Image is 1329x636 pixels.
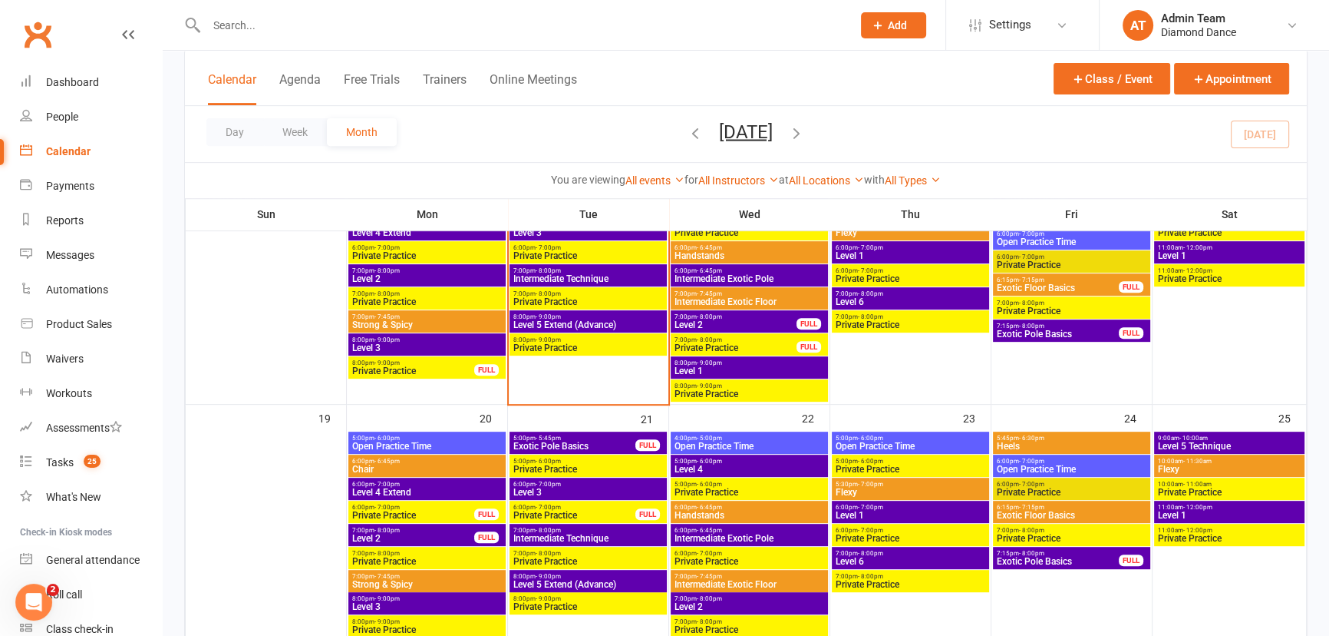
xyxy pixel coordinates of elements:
span: Level 6 [835,297,986,306]
div: 19 [318,405,346,430]
span: - 8:00pm [374,527,400,534]
a: Payments [20,169,162,204]
div: Tasks [46,456,74,469]
div: 24 [1124,405,1152,430]
a: Dashboard [20,65,162,100]
span: - 9:00pm [374,336,400,343]
div: FULL [474,532,499,543]
span: - 11:00am [1183,481,1212,488]
span: - 7:00pm [1019,458,1044,465]
span: 25 [84,455,101,468]
span: Intermediate Exotic Pole [674,274,825,283]
div: Calendar [46,145,91,157]
span: - 7:00pm [858,504,883,511]
span: Private Practice [513,251,664,260]
span: 6:15pm [996,277,1120,283]
span: Private Practice [835,274,986,283]
span: 6:00pm [674,267,825,274]
span: Private Practice [674,343,797,353]
span: Level 1 [835,251,986,260]
div: FULL [1119,327,1143,339]
div: FULL [1119,555,1143,566]
span: - 9:00pm [374,359,400,366]
span: Private Practice [996,306,1147,316]
span: 9:00am [1157,435,1301,442]
span: - 7:00pm [858,267,883,274]
a: All Instructors [698,174,779,187]
iframe: Intercom live chat [15,584,52,621]
span: Private Practice [1157,534,1301,543]
span: Strong & Spicy [351,320,503,330]
span: 5:45pm [996,435,1147,442]
span: Flexy [1157,465,1301,474]
span: Private Practice [674,488,825,497]
span: 5:00pm [513,458,664,465]
div: FULL [796,341,821,353]
span: 6:00pm [674,550,825,557]
span: - 9:00pm [536,313,561,320]
span: Private Practice [996,260,1147,270]
span: Private Practice [513,297,664,306]
th: Sun [186,198,347,230]
span: Open Practice Time [996,237,1147,247]
span: - 8:00pm [374,550,400,557]
div: Product Sales [46,318,112,330]
span: 7:00pm [674,595,825,602]
span: - 8:00pm [858,550,883,557]
span: 11:00am [1157,504,1301,511]
div: People [46,111,78,123]
span: - 6:00pm [536,458,561,465]
span: - 8:00pm [858,573,883,580]
span: Strong & Spicy [351,580,503,589]
span: 6:00pm [513,504,636,511]
span: - 8:00pm [697,313,722,320]
div: 25 [1278,405,1306,430]
span: 7:00pm [351,313,503,320]
span: - 7:00pm [858,244,883,251]
a: Roll call [20,578,162,612]
span: Private Practice [351,297,503,306]
span: Exotic Pole Basics [996,330,1120,339]
a: Automations [20,273,162,307]
span: Intermediate Exotic Floor [674,297,825,306]
span: Chair [351,465,503,474]
span: - 6:00pm [858,458,883,465]
span: 7:00pm [996,527,1147,534]
span: 7:15pm [996,550,1120,557]
input: Search... [202,15,841,36]
span: 7:00pm [351,550,503,557]
span: 5:30pm [835,481,986,488]
span: Level 3 [513,228,664,237]
span: 6:00pm [351,458,503,465]
span: 5:00pm [513,435,636,442]
span: 8:00pm [513,573,664,580]
span: Level 2 [351,274,503,283]
span: - 8:00pm [536,527,561,534]
span: - 12:00pm [1183,244,1212,251]
span: - 6:30pm [1019,435,1044,442]
span: Private Practice [835,320,986,330]
span: Exotic Pole Basics [996,557,1120,566]
span: Level 5 Extend (Advance) [513,580,664,589]
span: Private Practice [1157,228,1301,237]
th: Wed [669,198,830,230]
span: 6:00pm [351,481,503,488]
span: 7:00pm [674,290,825,297]
span: Private Practice [996,534,1147,543]
span: Level 5 Technique [1157,442,1301,451]
span: 7:00pm [674,573,825,580]
span: Open Practice Time [674,442,825,451]
div: Workouts [46,387,92,399]
a: General attendance kiosk mode [20,543,162,578]
div: Waivers [46,353,84,365]
span: - 8:00pm [536,290,561,297]
span: 10:00am [1157,458,1301,465]
span: - 6:00pm [374,435,400,442]
span: 7:00pm [835,290,986,297]
a: All events [625,174,684,187]
span: Private Practice [674,557,825,566]
th: Thu [830,198,991,230]
div: Roll call [46,588,82,601]
span: - 9:00pm [536,336,561,343]
span: 7:00pm [835,573,986,580]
